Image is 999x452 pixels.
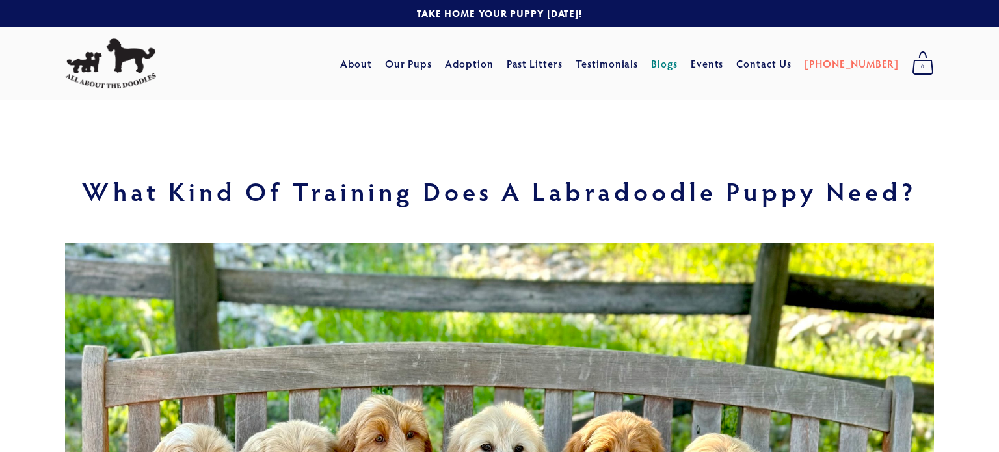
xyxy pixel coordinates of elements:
[385,52,433,75] a: Our Pups
[576,52,639,75] a: Testimonials
[912,59,934,75] span: 0
[651,52,678,75] a: Blogs
[691,52,724,75] a: Events
[65,178,934,204] h1: What Kind of Training Does a Labradoodle Puppy Need?
[507,57,563,70] a: Past Litters
[805,52,899,75] a: [PHONE_NUMBER]
[736,52,792,75] a: Contact Us
[65,38,156,89] img: All About The Doodles
[445,52,494,75] a: Adoption
[340,52,372,75] a: About
[905,47,940,80] a: 0 items in cart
